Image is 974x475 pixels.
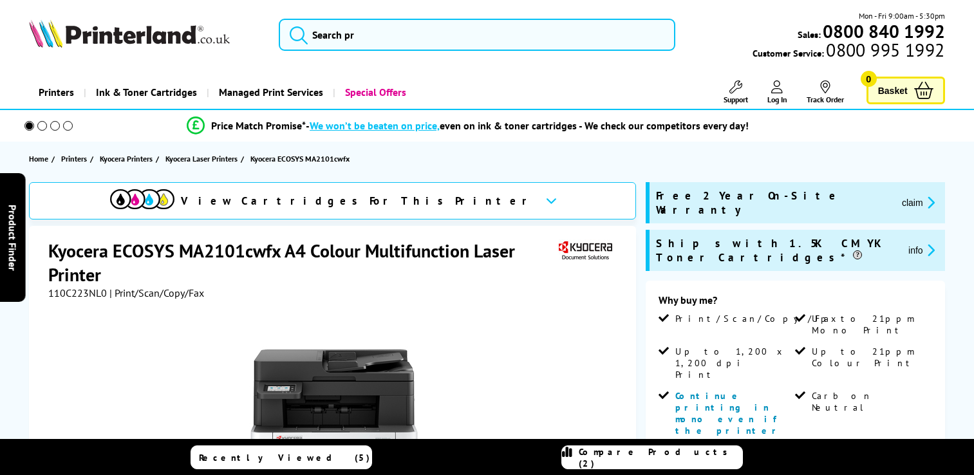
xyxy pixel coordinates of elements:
[6,115,929,137] li: modal_Promise
[798,28,821,41] span: Sales:
[821,25,945,37] a: 0800 840 1992
[279,19,675,51] input: Search pr
[29,76,84,109] a: Printers
[561,445,743,469] a: Compare Products (2)
[807,80,844,104] a: Track Order
[812,390,929,413] span: Carbon Neutral
[48,286,107,299] span: 110C223NL0
[859,10,945,22] span: Mon - Fri 9:00am - 5:30pm
[109,286,204,299] span: | Print/Scan/Copy/Fax
[29,19,263,50] a: Printerland Logo
[165,152,241,165] a: Kyocera Laser Printers
[767,80,787,104] a: Log In
[656,236,898,265] span: Ships with 1.5K CMYK Toner Cartridges*
[675,390,783,471] span: Continue printing in mono even if the printer is out of colour toners
[898,195,939,210] button: promo-description
[675,346,792,380] span: Up to 1,200 x 1,200 dpi Print
[110,189,174,209] img: View Cartridges
[310,119,440,132] span: We won’t be beaten on price,
[306,119,749,132] div: - even on ink & toner cartridges - We check our competitors every day!
[100,152,156,165] a: Kyocera Printers
[724,80,748,104] a: Support
[191,445,372,469] a: Recently Viewed (5)
[207,76,333,109] a: Managed Print Services
[61,152,87,165] span: Printers
[812,346,929,369] span: Up to 21ppm Colour Print
[861,71,877,87] span: 0
[250,152,350,165] span: Kyocera ECOSYS MA2101cwfx
[579,446,742,469] span: Compare Products (2)
[675,313,841,324] span: Print/Scan/Copy/Fax
[96,76,197,109] span: Ink & Toner Cartridges
[250,152,353,165] a: Kyocera ECOSYS MA2101cwfx
[753,44,944,59] span: Customer Service:
[48,239,556,286] h1: Kyocera ECOSYS MA2101cwfx A4 Colour Multifunction Laser Printer
[812,313,929,336] span: Up to 21ppm Mono Print
[100,152,153,165] span: Kyocera Printers
[211,119,306,132] span: Price Match Promise*
[823,19,945,43] b: 0800 840 1992
[333,76,416,109] a: Special Offers
[181,194,535,208] span: View Cartridges For This Printer
[878,82,908,99] span: Basket
[556,239,615,263] img: Kyocera
[29,152,52,165] a: Home
[84,76,207,109] a: Ink & Toner Cartridges
[199,452,370,463] span: Recently Viewed (5)
[656,189,892,217] span: Free 2 Year On-Site Warranty
[29,19,230,48] img: Printerland Logo
[659,293,932,313] div: Why buy me?
[29,152,48,165] span: Home
[767,95,787,104] span: Log In
[724,95,748,104] span: Support
[824,44,944,56] span: 0800 995 1992
[61,152,90,165] a: Printers
[904,243,939,257] button: promo-description
[866,77,945,104] a: Basket 0
[165,152,238,165] span: Kyocera Laser Printers
[6,205,19,271] span: Product Finder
